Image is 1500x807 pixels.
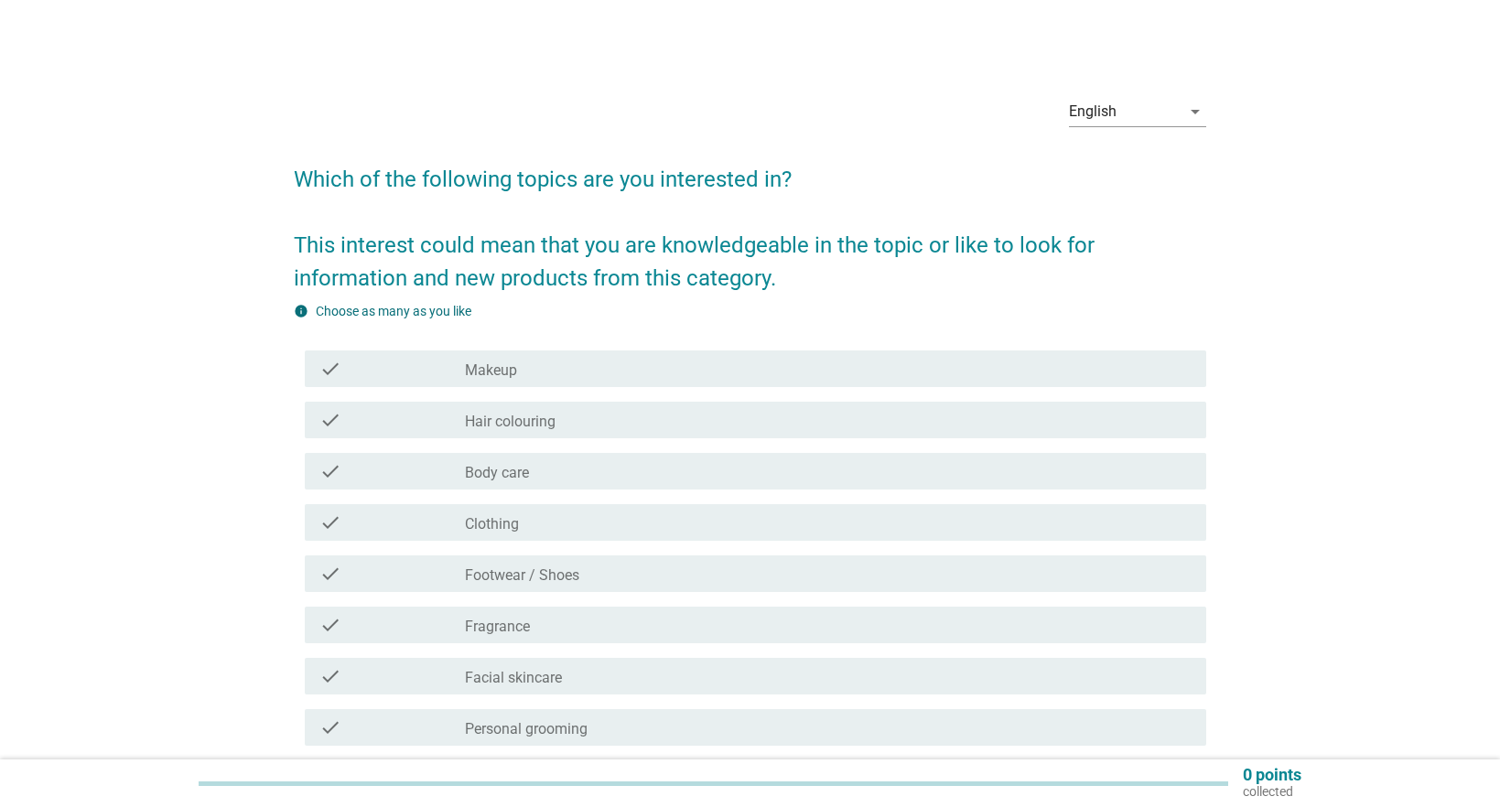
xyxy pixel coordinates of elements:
p: collected [1243,783,1301,800]
label: Body care [465,464,529,482]
i: check [319,460,341,482]
i: check [319,614,341,636]
i: check [319,665,341,687]
i: info [294,304,308,318]
i: check [319,409,341,431]
h2: Which of the following topics are you interested in? This interest could mean that you are knowle... [294,145,1206,295]
label: Footwear / Shoes [465,566,579,585]
label: Hair colouring [465,413,556,431]
label: Clothing [465,515,519,533]
label: Personal grooming [465,720,588,738]
i: arrow_drop_down [1184,101,1206,123]
i: check [319,563,341,585]
div: English [1069,103,1117,120]
i: check [319,511,341,533]
label: Choose as many as you like [316,304,471,318]
label: Facial skincare [465,669,562,687]
label: Fragrance [465,618,530,636]
label: Makeup [465,361,517,380]
i: check [319,358,341,380]
p: 0 points [1243,767,1301,783]
i: check [319,716,341,738]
